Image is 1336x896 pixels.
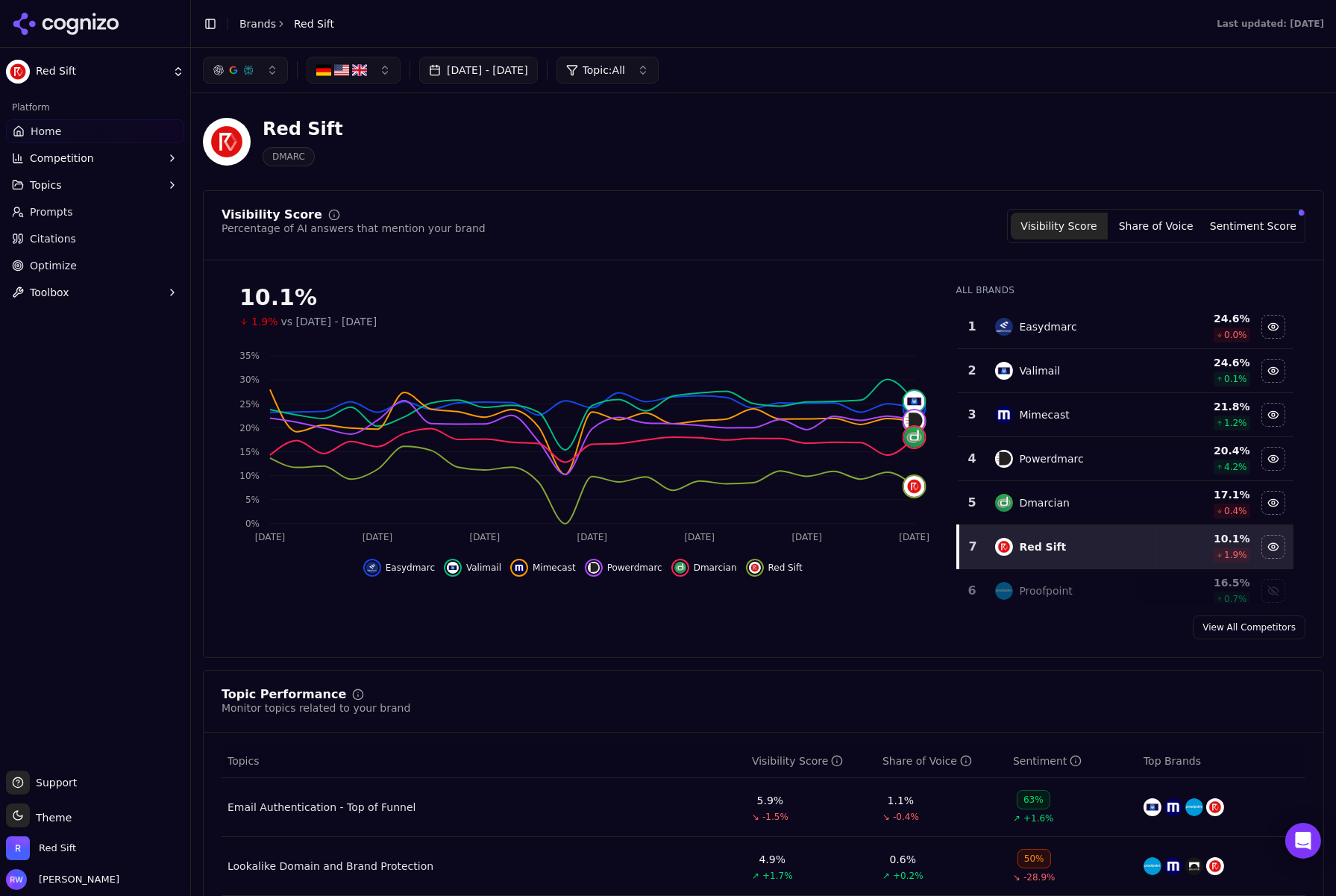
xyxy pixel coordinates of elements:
th: Top Brands [1138,745,1305,778]
div: Open Intercom Messenger [1285,823,1321,859]
div: All Brands [956,284,1293,296]
tr: 6proofpointProofpoint16.5%0.7%Show proofpoint data [958,569,1293,613]
span: +0.2% [893,870,923,882]
th: shareOfVoice [876,745,1007,778]
span: Theme [30,812,72,824]
button: Show proofpoint data [1261,579,1285,603]
div: 24.6 % [1163,311,1249,326]
button: Topics [6,173,184,197]
a: Optimize [6,254,184,278]
div: 1 [964,318,981,336]
div: 6 [964,582,981,600]
nav: breadcrumb [239,16,334,31]
img: mimecast [1164,857,1182,875]
tspan: [DATE] [255,532,286,542]
div: 4.9% [759,852,786,867]
div: 21.8 % [1163,399,1249,414]
div: 50% [1017,849,1051,868]
img: valimail [1144,798,1161,816]
img: dmarcian [674,562,686,574]
div: Visibility Score [222,209,322,221]
a: View All Competitors [1193,615,1305,639]
span: 1.9 % [1224,549,1247,561]
span: 4.2 % [1224,461,1247,473]
tspan: [DATE] [470,532,501,542]
tspan: 5% [245,495,260,505]
tspan: [DATE] [685,532,715,542]
button: Competition [6,146,184,170]
span: Prompts [30,204,73,219]
img: proofpoint [1144,857,1161,875]
span: Topics [30,178,62,192]
div: 24.6 % [1163,355,1249,370]
div: Easydmarc [1019,319,1076,334]
button: Open organization switcher [6,836,76,860]
span: Top Brands [1144,754,1201,768]
div: Mimecast [1019,407,1069,422]
span: ↘ [1013,871,1020,883]
span: Powerdmarc [607,562,662,574]
span: Mimecast [533,562,576,574]
button: Hide valimail data [1261,359,1285,383]
img: DE [316,63,331,78]
button: Hide valimail data [444,559,501,577]
a: Citations [6,227,184,251]
span: +1.7% [762,870,793,882]
span: Red Sift [39,842,76,855]
img: dmarcian [904,427,925,448]
th: sentiment [1007,745,1138,778]
span: 0.1 % [1224,373,1247,385]
img: valimail [904,391,925,412]
img: Red Sift [6,836,30,860]
button: Hide red sift data [746,559,803,577]
tspan: [DATE] [791,532,822,542]
tr: 2valimailValimail24.6%0.1%Hide valimail data [958,349,1293,393]
th: Topics [222,745,746,778]
div: 0.6% [890,852,917,867]
span: 1.9% [251,314,278,329]
tspan: 15% [239,447,260,457]
span: Red Sift [768,562,803,574]
button: Hide mimecast data [510,559,576,577]
div: Proofpoint [1019,583,1072,598]
button: Visibility Score [1011,213,1108,239]
img: powerdmarc [904,410,925,431]
a: Lookalike Domain and Brand Protection [228,859,433,874]
img: easydmarc [366,562,378,574]
th: visibilityScore [746,745,876,778]
img: dmarcian [995,494,1013,512]
span: Citations [30,231,76,246]
img: US [334,63,349,78]
button: Hide dmarcian data [1261,491,1285,515]
span: 0.4 % [1224,505,1247,517]
div: 10.1 % [1163,531,1249,546]
div: 5.9% [757,793,784,808]
tr: 3mimecastMimecast21.8%1.2%Hide mimecast data [958,393,1293,437]
span: 1.2 % [1224,417,1247,429]
span: Support [30,775,77,790]
button: Share of Voice [1108,213,1205,239]
div: Powerdmarc [1019,451,1083,466]
div: 16.5 % [1163,575,1249,590]
div: Percentage of AI answers that mention your brand [222,221,486,236]
img: valimail [995,362,1013,380]
div: 4 [964,450,981,468]
button: Hide red sift data [1261,535,1285,559]
span: Optimize [30,258,77,273]
span: Red Sift [294,16,334,31]
span: vs [DATE] - [DATE] [281,314,377,329]
button: Hide powerdmarc data [1261,447,1285,471]
button: Sentiment Score [1205,213,1302,239]
img: GB [352,63,367,78]
img: Rebecca Warren [6,869,27,890]
img: red sift [1206,857,1224,875]
img: Red Sift [6,60,30,84]
span: 0.7 % [1224,593,1247,605]
button: Hide mimecast data [1261,403,1285,427]
button: Hide powerdmarc data [585,559,662,577]
img: valimail [447,562,459,574]
span: ↘ [882,811,890,823]
tspan: [DATE] [363,532,393,542]
span: Topics [228,754,260,768]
